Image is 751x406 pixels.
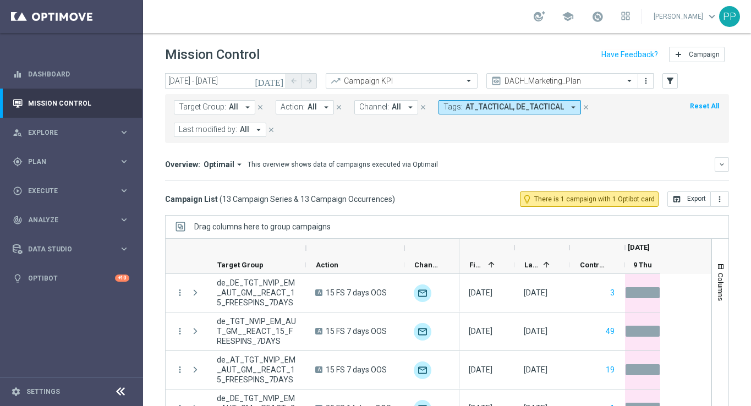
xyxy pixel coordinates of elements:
[326,326,387,336] span: 15 FS 7 days OOS
[254,125,264,135] i: arrow_drop_down
[326,73,478,89] ng-select: Campaign KPI
[669,47,725,62] button: add Campaign
[438,100,581,114] button: Tags: AT_TACTICAL, DE_TACTICAL arrow_drop_down
[633,261,652,269] span: 9 Thu
[653,8,719,25] a: [PERSON_NAME]keyboard_arrow_down
[12,128,130,137] button: person_search Explore keyboard_arrow_right
[305,77,313,85] i: arrow_forward
[524,365,547,375] div: 09 Oct 2025, Thursday
[706,10,718,23] span: keyboard_arrow_down
[418,101,428,113] button: close
[119,215,129,225] i: keyboard_arrow_right
[335,103,343,111] i: close
[321,102,331,112] i: arrow_drop_down
[256,103,264,111] i: close
[13,157,23,167] i: gps_fixed
[12,245,130,254] button: Data Studio keyboard_arrow_right
[179,125,237,134] span: Last modified by:
[253,73,286,90] button: [DATE]
[217,316,297,346] span: de_TGT_NVIP_EM_AUT_GM__REACT_15_FREESPINS_7DAYS
[119,185,129,196] i: keyboard_arrow_right
[165,73,286,89] input: Select date range
[194,222,331,231] div: Row Groups
[414,323,431,341] img: Optimail
[243,102,253,112] i: arrow_drop_down
[315,366,322,373] span: A
[12,99,130,108] div: Mission Control
[28,246,119,253] span: Data Studio
[28,264,115,293] a: Optibot
[174,100,255,114] button: Target Group: All arrow_drop_down
[12,216,130,224] button: track_changes Analyze keyboard_arrow_right
[326,365,387,375] span: 15 FS 7 days OOS
[175,365,185,375] button: more_vert
[601,51,658,58] input: Have Feedback?
[308,102,317,112] span: All
[119,156,129,167] i: keyboard_arrow_right
[26,388,60,395] a: Settings
[13,273,23,283] i: lightbulb
[13,244,119,254] div: Data Studio
[315,328,322,334] span: A
[302,73,317,89] button: arrow_forward
[28,217,119,223] span: Analyze
[486,73,638,89] ng-select: DACH_Marketing_Plan
[359,102,389,112] span: Channel:
[414,361,431,379] img: Optimail
[119,244,129,254] i: keyboard_arrow_right
[267,126,275,134] i: close
[220,194,222,204] span: (
[174,123,266,137] button: Last modified by: All arrow_drop_down
[286,73,302,89] button: arrow_back
[194,222,331,231] span: Drag columns here to group campaigns
[12,157,130,166] div: gps_fixed Plan keyboard_arrow_right
[419,103,427,111] i: close
[276,100,334,114] button: Action: All arrow_drop_down
[315,289,322,296] span: A
[165,194,395,204] h3: Campaign List
[715,157,729,172] button: keyboard_arrow_down
[414,284,431,302] img: Optimail
[12,186,130,195] button: play_circle_outline Execute keyboard_arrow_right
[217,278,297,308] span: de_DE_TGT_NVIP_EM_AUT_GM__REACT_15_FREESPINS_7DAYS
[605,325,616,338] button: 49
[13,186,119,196] div: Execute
[667,191,711,207] button: open_in_browser Export
[628,243,650,251] span: [DATE]
[13,264,129,293] div: Optibot
[716,273,725,301] span: Columns
[642,76,650,85] i: more_vert
[580,261,606,269] span: Control Customers
[179,102,226,112] span: Target Group:
[465,102,564,112] span: AT_TACTICAL, DE_TACTICAL
[217,355,297,385] span: de_AT_TGT_NVIP_EM_AUT_GM__REACT_15_FREESPINS_7DAYS
[392,194,395,204] span: )
[290,77,298,85] i: arrow_back
[255,101,265,113] button: close
[672,195,681,204] i: open_in_browser
[316,261,338,269] span: Action
[13,128,23,138] i: person_search
[200,160,248,169] button: Optimail arrow_drop_down
[605,363,616,377] button: 19
[522,194,532,204] i: lightbulb_outline
[166,312,459,351] div: Press SPACE to select this row.
[165,160,200,169] h3: Overview:
[13,215,119,225] div: Analyze
[229,102,238,112] span: All
[13,89,129,118] div: Mission Control
[13,128,119,138] div: Explore
[165,47,260,63] h1: Mission Control
[281,102,305,112] span: Action:
[640,74,651,87] button: more_vert
[248,160,438,169] div: This overview shows data of campaigns executed via Optimail
[13,215,23,225] i: track_changes
[414,261,441,269] span: Channel
[28,89,129,118] a: Mission Control
[491,75,502,86] i: preview
[222,194,392,204] span: 13 Campaign Series & 13 Campaign Occurrences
